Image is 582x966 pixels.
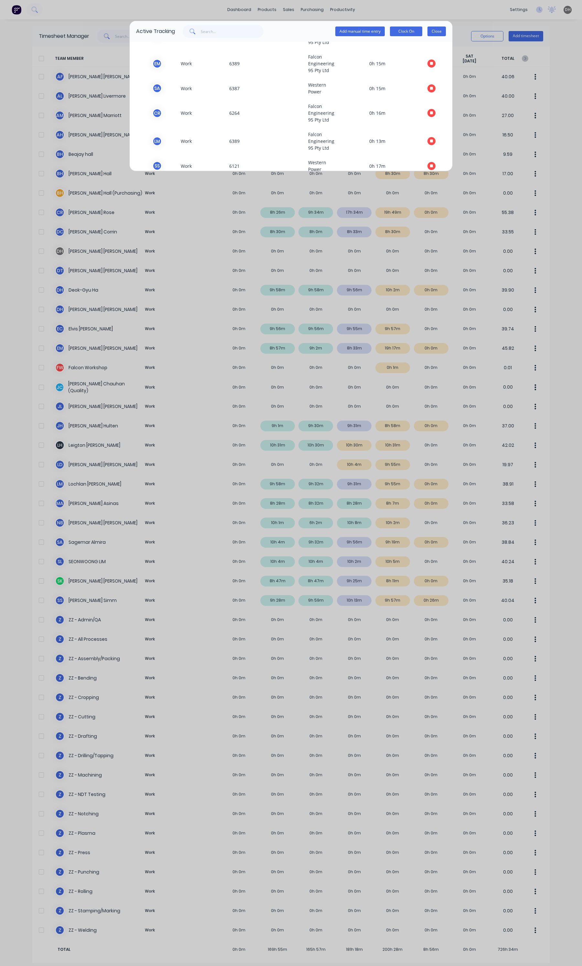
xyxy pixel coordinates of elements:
[335,27,385,36] button: Add manual time entry
[306,81,338,95] span: Western Power
[152,161,162,171] div: S S
[152,59,162,69] div: E M
[152,83,162,93] div: S A
[427,27,446,36] button: Close
[338,53,417,74] span: 0h 15m
[338,103,417,123] span: 0h 16m
[136,27,175,35] div: Active Tracking
[390,27,422,36] button: Clock On
[338,131,417,151] span: 0h 13m
[178,159,227,173] span: Work
[306,53,338,74] span: Falcon Engineering 95 Pty Ltd
[306,159,338,173] span: Western Power
[306,131,338,151] span: Falcon Engineering 95 Pty Ltd
[178,81,227,95] span: Work
[227,131,306,151] span: 6389
[306,103,338,123] span: Falcon Engineering 95 Pty Ltd
[178,131,227,151] span: Work
[227,159,306,173] span: 6121
[178,53,227,74] span: Work
[338,159,417,173] span: 0h 17m
[338,81,417,95] span: 0h 15m
[227,81,306,95] span: 6387
[152,108,162,118] div: C R
[178,103,227,123] span: Work
[227,53,306,74] span: 6389
[227,103,306,123] span: 6264
[152,136,162,146] div: L M
[201,25,264,38] input: Search...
